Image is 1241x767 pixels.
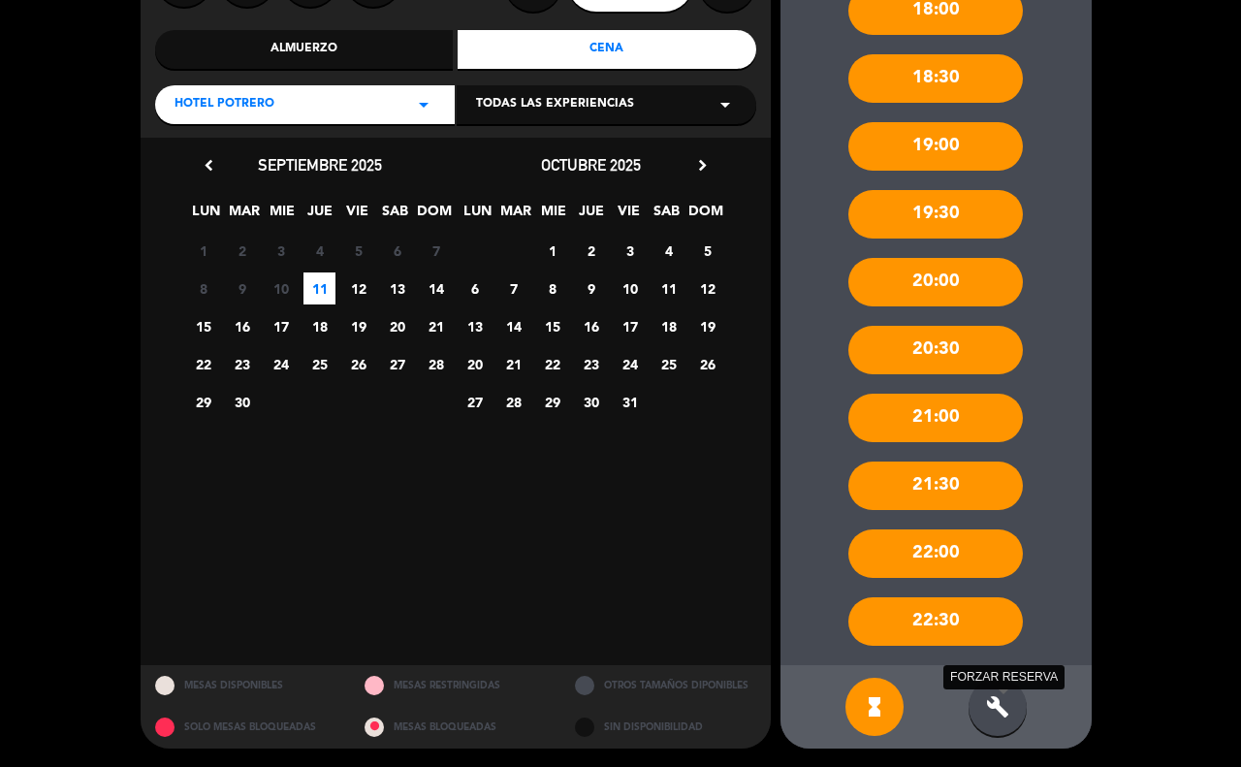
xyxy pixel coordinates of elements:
i: chevron_right [692,155,713,176]
span: 2 [226,235,258,267]
span: 21 [497,348,529,380]
i: hourglass_full [863,695,886,719]
span: 23 [575,348,607,380]
i: chevron_left [199,155,219,176]
div: MESAS DISPONIBLES [141,665,351,707]
span: LUN [461,200,493,232]
span: 4 [303,235,335,267]
span: 24 [614,348,646,380]
div: Cena [458,30,756,69]
span: 5 [691,235,723,267]
div: MESAS BLOQUEADAS [350,707,560,749]
span: 8 [187,272,219,304]
span: 26 [691,348,723,380]
span: 7 [497,272,529,304]
span: 10 [614,272,646,304]
span: Todas las experiencias [476,95,634,114]
span: 22 [536,348,568,380]
span: MIE [266,200,298,232]
span: 16 [575,310,607,342]
span: 23 [226,348,258,380]
span: 1 [536,235,568,267]
span: 18 [652,310,684,342]
i: arrow_drop_down [714,93,737,116]
span: 22 [187,348,219,380]
span: SAB [651,200,683,232]
span: 27 [381,348,413,380]
span: septiembre 2025 [258,155,382,175]
span: 12 [691,272,723,304]
span: 30 [226,386,258,418]
span: MAR [228,200,260,232]
div: 20:30 [848,326,1023,374]
div: FORZAR RESERVA [943,665,1065,689]
span: Hotel Potrero [175,95,274,114]
span: octubre 2025 [541,155,641,175]
div: 19:00 [848,122,1023,171]
span: MAR [499,200,531,232]
span: 3 [265,235,297,267]
span: 18 [303,310,335,342]
span: 9 [575,272,607,304]
span: 14 [420,272,452,304]
span: 13 [459,310,491,342]
span: 20 [381,310,413,342]
span: 28 [420,348,452,380]
span: MIE [537,200,569,232]
span: 3 [614,235,646,267]
span: 9 [226,272,258,304]
span: LUN [190,200,222,232]
span: 12 [342,272,374,304]
span: 17 [265,310,297,342]
span: 30 [575,386,607,418]
i: arrow_drop_down [412,93,435,116]
div: SIN DISPONIBILIDAD [560,707,771,749]
span: 31 [614,386,646,418]
span: 5 [342,235,374,267]
div: 19:30 [848,190,1023,239]
span: 11 [652,272,684,304]
span: 19 [691,310,723,342]
div: OTROS TAMAÑOS DIPONIBLES [560,665,771,707]
span: 10 [265,272,297,304]
span: 4 [652,235,684,267]
span: 25 [652,348,684,380]
span: 26 [342,348,374,380]
span: 13 [381,272,413,304]
span: 29 [536,386,568,418]
span: VIE [613,200,645,232]
span: 28 [497,386,529,418]
span: 11 [303,272,335,304]
span: 15 [187,310,219,342]
div: 20:00 [848,258,1023,306]
span: 7 [420,235,452,267]
span: 27 [459,386,491,418]
div: SOLO MESAS BLOQUEADAS [141,707,351,749]
span: 25 [303,348,335,380]
span: 21 [420,310,452,342]
span: VIE [341,200,373,232]
span: 29 [187,386,219,418]
span: 14 [497,310,529,342]
div: 22:00 [848,529,1023,578]
span: 20 [459,348,491,380]
span: 15 [536,310,568,342]
span: 16 [226,310,258,342]
div: 21:00 [848,394,1023,442]
span: DOM [688,200,720,232]
span: 1 [187,235,219,267]
span: 6 [381,235,413,267]
span: 24 [265,348,297,380]
span: SAB [379,200,411,232]
span: 8 [536,272,568,304]
span: DOM [417,200,449,232]
span: 6 [459,272,491,304]
span: JUE [575,200,607,232]
div: 21:30 [848,462,1023,510]
span: 17 [614,310,646,342]
div: 18:30 [848,54,1023,103]
span: 2 [575,235,607,267]
div: 22:30 [848,597,1023,646]
div: Almuerzo [155,30,454,69]
span: 19 [342,310,374,342]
